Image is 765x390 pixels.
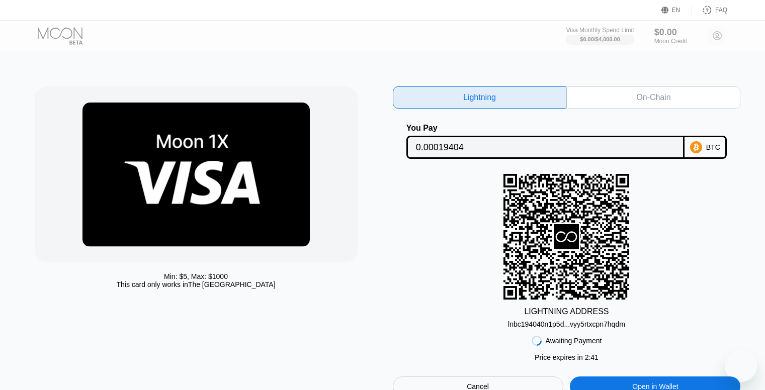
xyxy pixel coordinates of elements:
[580,36,620,42] div: $0.00 / $4,000.00
[535,353,599,361] div: Price expires in
[463,92,496,103] div: Lightning
[524,307,609,316] div: LIGHTNING ADDRESS
[692,5,727,15] div: FAQ
[566,27,634,45] div: Visa Monthly Spend Limit$0.00/$4,000.00
[706,143,720,151] div: BTC
[164,272,228,280] div: Min: $ 5 , Max: $ 1000
[566,86,740,109] div: On-Chain
[585,353,599,361] span: 2 : 41
[715,7,727,14] div: FAQ
[393,86,567,109] div: Lightning
[546,337,602,345] div: Awaiting Payment
[406,124,685,133] div: You Pay
[508,316,625,328] div: lnbc194040n1p5d...vyy5rtxcpn7hqdm
[661,5,692,15] div: EN
[672,7,681,14] div: EN
[393,124,741,159] div: You PayBTC
[566,27,634,34] div: Visa Monthly Spend Limit
[725,350,757,382] iframe: Button to launch messaging window
[508,320,625,328] div: lnbc194040n1p5d...vyy5rtxcpn7hqdm
[636,92,670,103] div: On-Chain
[116,280,275,288] div: This card only works in The [GEOGRAPHIC_DATA]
